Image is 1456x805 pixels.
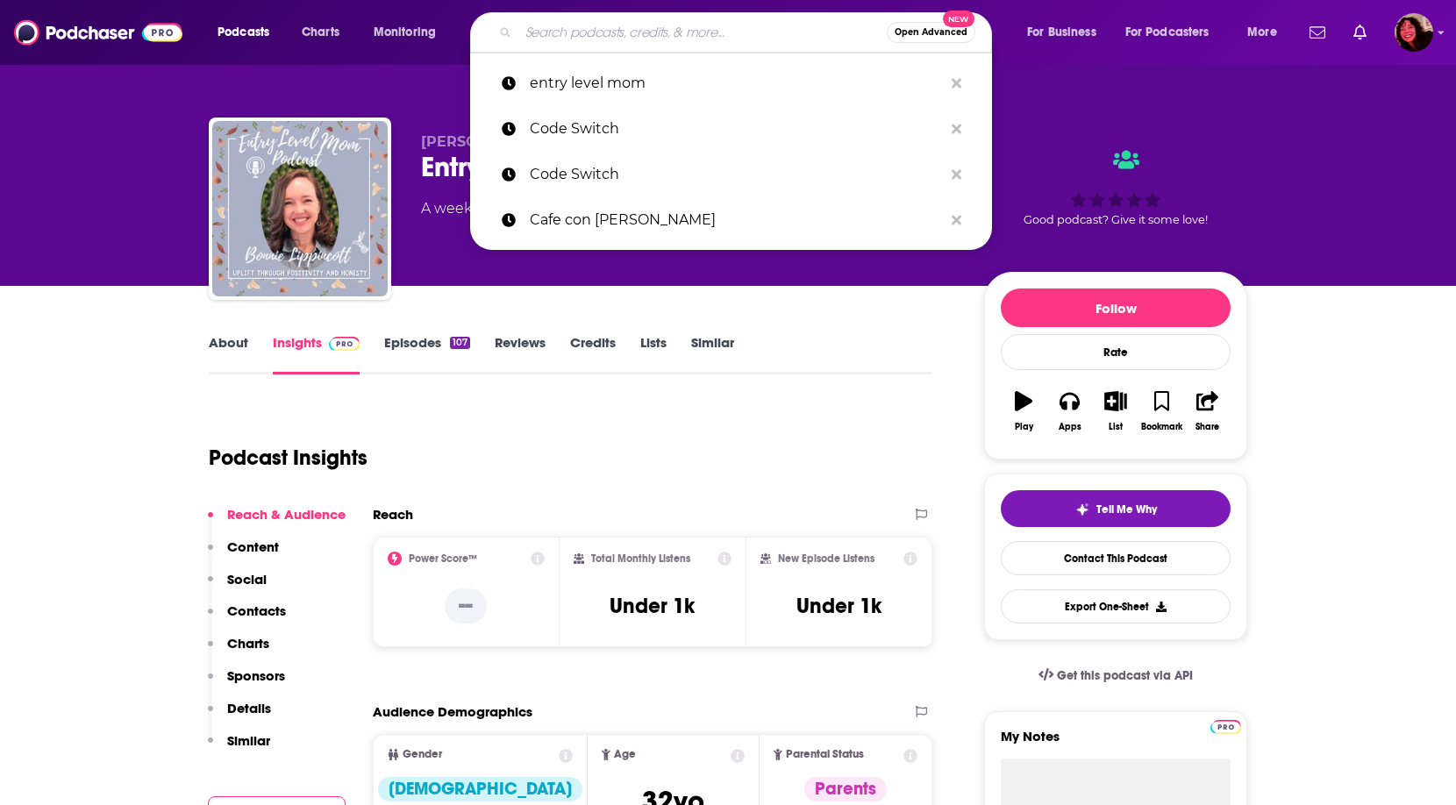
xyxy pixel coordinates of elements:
[470,61,992,106] a: entry level mom
[1109,422,1123,432] div: List
[450,337,470,349] div: 107
[205,18,292,46] button: open menu
[329,337,360,351] img: Podchaser Pro
[570,334,616,374] a: Credits
[1395,13,1433,52] img: User Profile
[1075,502,1089,516] img: tell me why sparkle
[273,334,360,374] a: InsightsPodchaser Pro
[14,16,182,49] img: Podchaser - Follow, Share and Rate Podcasts
[1235,18,1299,46] button: open menu
[1046,380,1092,443] button: Apps
[1247,20,1277,45] span: More
[403,749,442,760] span: Gender
[530,61,943,106] p: entry level mom
[1093,380,1138,443] button: List
[470,152,992,197] a: Code Switch
[1001,589,1231,623] button: Export One-Sheet
[1015,422,1033,432] div: Play
[1059,422,1081,432] div: Apps
[1001,380,1046,443] button: Play
[1024,654,1207,697] a: Get this podcast via API
[640,334,667,374] a: Lists
[1114,18,1235,46] button: open menu
[591,552,690,565] h2: Total Monthly Listens
[786,749,864,760] span: Parental Status
[227,667,285,684] p: Sponsors
[1395,13,1433,52] button: Show profile menu
[212,121,388,296] img: Entry Level Mom Podcast
[378,777,582,801] div: [DEMOGRAPHIC_DATA]
[208,700,271,732] button: Details
[227,571,267,588] p: Social
[691,334,734,374] a: Similar
[530,197,943,243] p: Cafe con Pam
[1195,422,1219,432] div: Share
[1001,728,1231,759] label: My Notes
[421,198,723,219] div: A weekly podcast
[1027,20,1096,45] span: For Business
[208,602,286,635] button: Contacts
[409,552,477,565] h2: Power Score™
[610,593,695,619] h3: Under 1k
[227,602,286,619] p: Contacts
[445,588,487,623] p: --
[374,20,436,45] span: Monitoring
[470,106,992,152] a: Code Switch
[984,133,1247,242] div: Good podcast? Give it some love!
[530,152,943,197] p: Code Switch
[796,593,881,619] h3: Under 1k
[1001,541,1231,575] a: Contact This Podcast
[209,445,368,471] h1: Podcast Insights
[1185,380,1231,443] button: Share
[208,506,346,538] button: Reach & Audience
[1024,213,1208,226] span: Good podcast? Give it some love!
[1395,13,1433,52] span: Logged in as Kathryn-Musilek
[1096,502,1157,516] span: Tell Me Why
[373,703,532,720] h2: Audience Demographics
[518,18,887,46] input: Search podcasts, credits, & more...
[1001,490,1231,527] button: tell me why sparkleTell Me Why
[1346,18,1374,47] a: Show notifications dropdown
[227,700,271,716] p: Details
[227,506,346,523] p: Reach & Audience
[1210,717,1241,734] a: Pro website
[290,18,350,46] a: Charts
[227,732,270,749] p: Similar
[778,552,874,565] h2: New Episode Listens
[218,20,269,45] span: Podcasts
[421,133,731,150] span: [PERSON_NAME], aka an entry level mom
[227,635,269,652] p: Charts
[1015,18,1118,46] button: open menu
[614,749,636,760] span: Age
[384,334,470,374] a: Episodes107
[470,197,992,243] a: Cafe con [PERSON_NAME]
[208,635,269,667] button: Charts
[209,334,248,374] a: About
[208,571,267,603] button: Social
[895,28,967,37] span: Open Advanced
[887,22,975,43] button: Open AdvancedNew
[227,538,279,555] p: Content
[361,18,459,46] button: open menu
[530,106,943,152] p: Code Switch
[1125,20,1210,45] span: For Podcasters
[208,667,285,700] button: Sponsors
[208,538,279,571] button: Content
[1141,422,1182,432] div: Bookmark
[1001,289,1231,327] button: Follow
[1001,334,1231,370] div: Rate
[373,506,413,523] h2: Reach
[1138,380,1184,443] button: Bookmark
[302,20,339,45] span: Charts
[208,732,270,765] button: Similar
[495,334,546,374] a: Reviews
[1210,720,1241,734] img: Podchaser Pro
[1303,18,1332,47] a: Show notifications dropdown
[804,777,887,801] div: Parents
[943,11,974,27] span: New
[487,12,1009,53] div: Search podcasts, credits, & more...
[1057,668,1193,683] span: Get this podcast via API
